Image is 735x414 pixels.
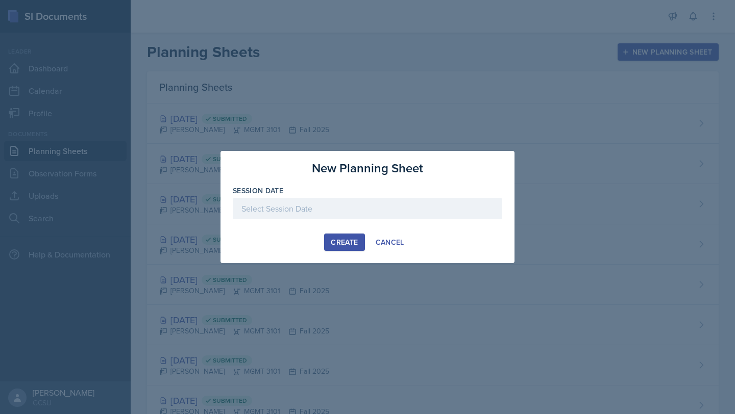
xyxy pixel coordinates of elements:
[331,238,358,246] div: Create
[369,234,411,251] button: Cancel
[312,159,423,177] h3: New Planning Sheet
[233,186,283,196] label: Session Date
[324,234,364,251] button: Create
[376,238,404,246] div: Cancel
